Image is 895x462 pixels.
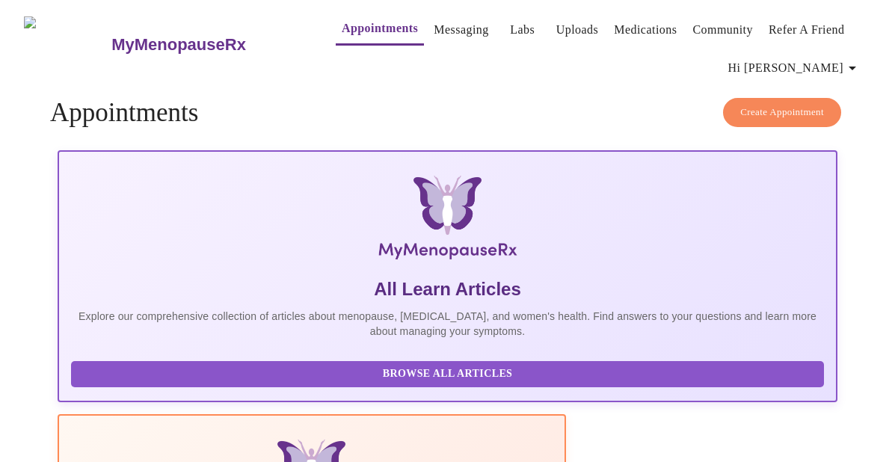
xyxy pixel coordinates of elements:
[692,19,753,40] a: Community
[686,15,759,45] button: Community
[769,19,845,40] a: Refer a Friend
[342,18,418,39] a: Appointments
[71,366,828,379] a: Browse All Articles
[110,19,306,71] a: MyMenopauseRx
[763,15,851,45] button: Refer a Friend
[614,19,677,40] a: Medications
[723,98,841,127] button: Create Appointment
[434,19,488,40] a: Messaging
[86,365,809,384] span: Browse All Articles
[71,309,824,339] p: Explore our comprehensive collection of articles about menopause, [MEDICAL_DATA], and women's hea...
[24,16,110,73] img: MyMenopauseRx Logo
[111,35,246,55] h3: MyMenopauseRx
[188,176,707,265] img: MyMenopauseRx Logo
[728,58,861,78] span: Hi [PERSON_NAME]
[608,15,683,45] button: Medications
[428,15,494,45] button: Messaging
[740,104,824,121] span: Create Appointment
[71,361,824,387] button: Browse All Articles
[499,15,547,45] button: Labs
[71,277,824,301] h5: All Learn Articles
[336,13,424,46] button: Appointments
[722,53,867,83] button: Hi [PERSON_NAME]
[556,19,599,40] a: Uploads
[50,98,845,128] h4: Appointments
[550,15,605,45] button: Uploads
[510,19,535,40] a: Labs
